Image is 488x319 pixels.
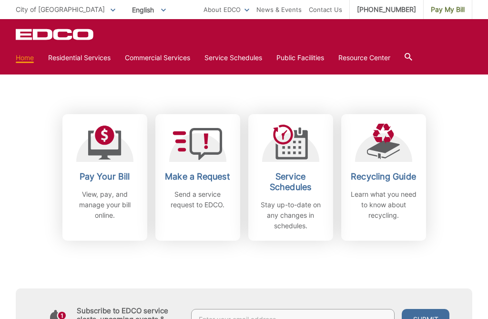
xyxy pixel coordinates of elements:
p: Stay up-to-date on any changes in schedules. [255,200,326,231]
a: Home [16,53,34,63]
span: Pay My Bill [431,4,465,15]
p: View, pay, and manage your bill online. [70,189,140,221]
a: About EDCO [203,4,249,15]
a: Make a Request Send a service request to EDCO. [155,114,240,241]
h2: Service Schedules [255,171,326,192]
span: English [125,2,173,18]
a: Commercial Services [125,53,190,63]
h2: Pay Your Bill [70,171,140,182]
a: Service Schedules [204,53,262,63]
a: EDCD logo. Return to the homepage. [16,29,95,40]
a: News & Events [256,4,302,15]
span: City of [GEOGRAPHIC_DATA] [16,5,105,13]
a: Service Schedules Stay up-to-date on any changes in schedules. [248,114,333,241]
p: Send a service request to EDCO. [163,189,233,210]
h2: Make a Request [163,171,233,182]
a: Public Facilities [276,53,324,63]
a: Pay Your Bill View, pay, and manage your bill online. [62,114,147,241]
a: Contact Us [309,4,342,15]
a: Residential Services [48,53,111,63]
